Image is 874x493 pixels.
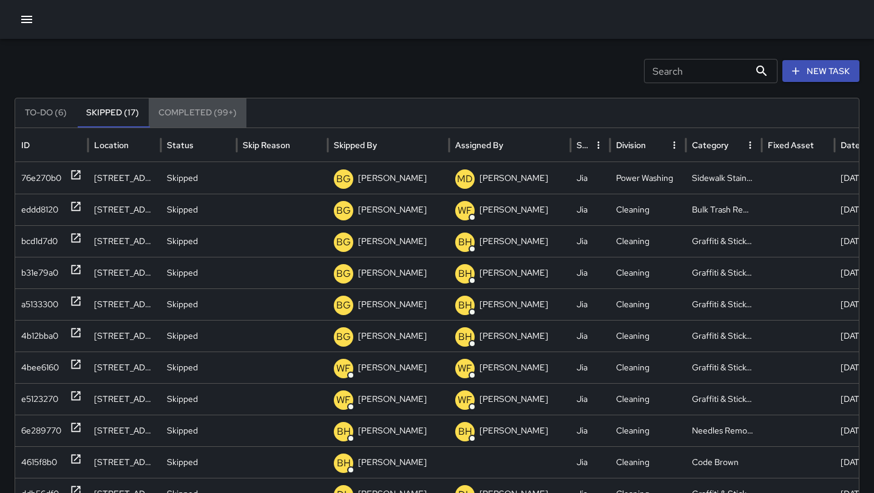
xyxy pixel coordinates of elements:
[782,60,859,83] button: New Task
[571,225,610,257] div: Jia
[571,257,610,288] div: Jia
[610,320,686,352] div: Cleaning
[610,446,686,478] div: Cleaning
[336,330,351,344] p: BG
[167,289,198,320] p: Skipped
[610,225,686,257] div: Cleaning
[616,140,646,151] div: Division
[167,163,198,194] p: Skipped
[358,194,427,225] p: [PERSON_NAME]
[692,140,728,151] div: Category
[76,98,149,127] button: Skipped (17)
[686,352,762,383] div: Graffiti & Sticker Removal
[768,140,814,151] div: Fixed Asset
[21,194,58,225] div: eddd8120
[167,447,198,478] p: Skipped
[149,98,246,127] button: Completed (99+)
[21,289,58,320] div: a5133300
[334,140,377,151] div: Skipped By
[610,257,686,288] div: Cleaning
[94,140,129,151] div: Location
[610,383,686,415] div: Cleaning
[479,163,548,194] p: [PERSON_NAME]
[479,289,548,320] p: [PERSON_NAME]
[88,383,161,415] div: 301 West 10th Street
[167,140,194,151] div: Status
[88,288,161,320] div: 110 South Reid Street
[458,298,472,313] p: BH
[358,384,427,415] p: [PERSON_NAME]
[336,203,351,218] p: BG
[336,172,351,186] p: BG
[336,298,351,313] p: BG
[479,384,548,415] p: [PERSON_NAME]
[167,321,198,352] p: Skipped
[336,267,351,281] p: BG
[479,257,548,288] p: [PERSON_NAME]
[21,257,58,288] div: b31e79a0
[336,393,351,407] p: WF
[610,194,686,225] div: Cleaning
[455,140,503,151] div: Assigned By
[21,321,58,352] div: 4b12bba0
[571,320,610,352] div: Jia
[479,194,548,225] p: [PERSON_NAME]
[686,288,762,320] div: Graffiti & Sticker Removal
[686,320,762,352] div: Graffiti & Sticker Removal
[479,226,548,257] p: [PERSON_NAME]
[610,162,686,194] div: Power Washing
[742,137,759,154] button: Category column menu
[458,203,472,218] p: WF
[167,226,198,257] p: Skipped
[358,447,427,478] p: [PERSON_NAME]
[358,226,427,257] p: [PERSON_NAME]
[458,393,472,407] p: WF
[167,194,198,225] p: Skipped
[610,352,686,383] div: Cleaning
[21,447,57,478] div: 4615f8b0
[358,352,427,383] p: [PERSON_NAME]
[167,257,198,288] p: Skipped
[21,384,58,415] div: e5123270
[458,424,472,439] p: BH
[590,137,607,154] button: Source column menu
[358,321,427,352] p: [PERSON_NAME]
[610,415,686,446] div: Cleaning
[88,225,161,257] div: 110 South Reid Street
[337,456,351,471] p: BH
[686,446,762,478] div: Code Brown
[666,137,683,154] button: Division column menu
[571,162,610,194] div: Jia
[15,98,76,127] button: To-Do (6)
[167,352,198,383] p: Skipped
[336,361,351,376] p: WF
[686,383,762,415] div: Graffiti & Sticker Removal
[686,415,762,446] div: Needles Removed
[571,194,610,225] div: Jia
[21,352,59,383] div: 4bee6160
[167,384,198,415] p: Skipped
[337,424,351,439] p: BH
[358,415,427,446] p: [PERSON_NAME]
[88,257,161,288] div: 110 South Reid Street
[458,267,472,281] p: BH
[88,352,161,383] div: 220 East 8th Street
[571,383,610,415] div: Jia
[243,140,290,151] div: Skip Reason
[358,163,427,194] p: [PERSON_NAME]
[577,140,589,151] div: Source
[21,163,61,194] div: 76e270b0
[479,321,548,352] p: [PERSON_NAME]
[571,288,610,320] div: Jia
[21,415,61,446] div: 6e289770
[458,235,472,250] p: BH
[88,415,161,446] div: 224 North Phillips Avenue
[88,194,161,225] div: 503 South Dakota Avenue
[686,225,762,257] div: Graffiti & Sticker Removal
[336,235,351,250] p: BG
[167,415,198,446] p: Skipped
[686,257,762,288] div: Graffiti & Sticker Removal
[458,361,472,376] p: WF
[88,446,161,478] div: 315 North Phillips Avenue
[88,162,161,194] div: 219 South Phillips Avenue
